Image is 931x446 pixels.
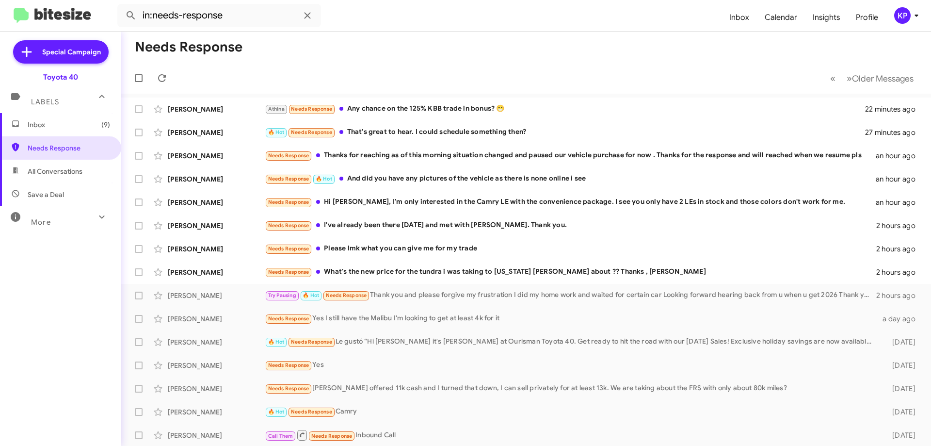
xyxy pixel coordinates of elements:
[841,68,919,88] button: Next
[168,198,265,207] div: [PERSON_NAME]
[168,337,265,347] div: [PERSON_NAME]
[848,3,886,32] a: Profile
[168,151,265,161] div: [PERSON_NAME]
[824,68,841,88] button: Previous
[876,151,923,161] div: an hour ago
[757,3,805,32] a: Calendar
[265,266,876,278] div: What's the new price for the tundra i was taking to [US_STATE] [PERSON_NAME] about ?? Thanks , [P...
[168,314,265,324] div: [PERSON_NAME]
[168,430,265,440] div: [PERSON_NAME]
[291,409,332,415] span: Needs Response
[265,197,876,208] div: Hi [PERSON_NAME], I'm only interested in the Camry LE with the convenience package. I see you onl...
[852,73,914,84] span: Older Messages
[268,129,285,135] span: 🔥 Hot
[265,127,865,138] div: That's great to hear. I could schedule something then?
[326,292,367,298] span: Needs Response
[830,72,835,84] span: «
[265,290,876,301] div: Thank you and please forgive my frustration I did my home work and waited for certain car Looking...
[877,407,923,417] div: [DATE]
[876,198,923,207] div: an hour ago
[168,291,265,300] div: [PERSON_NAME]
[268,199,309,205] span: Needs Response
[865,128,923,137] div: 27 minutes ago
[877,314,923,324] div: a day ago
[42,47,101,57] span: Special Campaign
[877,430,923,440] div: [DATE]
[265,406,877,417] div: Camry
[268,292,296,298] span: Try Pausing
[265,336,877,347] div: Le gustó “Hi [PERSON_NAME] it's [PERSON_NAME] at Ourisman Toyota 40. Get ready to hit the road wi...
[31,98,59,106] span: Labels
[265,103,865,115] div: Any chance on the 125% KBB trade in bonus? 😁
[316,176,332,182] span: 🔥 Hot
[876,291,923,300] div: 2 hours ago
[268,176,309,182] span: Needs Response
[268,339,285,345] span: 🔥 Hot
[303,292,319,298] span: 🔥 Hot
[168,407,265,417] div: [PERSON_NAME]
[265,150,876,161] div: Thanks for reaching as of this morning situation changed and paused our vehicle purchase for now ...
[268,246,309,252] span: Needs Response
[265,429,877,441] div: Inbound Call
[847,72,852,84] span: »
[268,106,285,112] span: Athina
[268,409,285,415] span: 🔥 Hot
[877,384,923,394] div: [DATE]
[13,40,109,64] a: Special Campaign
[265,220,876,231] div: I've already been there [DATE] and met with [PERSON_NAME]. Thank you.
[43,72,78,82] div: Toyota 40
[877,361,923,370] div: [DATE]
[265,313,877,324] div: Yes I still have the Malibu I'm looking to get at least 4k for it
[31,218,51,227] span: More
[268,433,293,439] span: Call Them
[135,39,242,55] h1: Needs Response
[291,339,332,345] span: Needs Response
[268,269,309,275] span: Needs Response
[268,315,309,322] span: Needs Response
[291,106,332,112] span: Needs Response
[268,222,309,229] span: Needs Response
[168,244,265,254] div: [PERSON_NAME]
[311,433,353,439] span: Needs Response
[168,174,265,184] div: [PERSON_NAME]
[28,143,110,153] span: Needs Response
[168,384,265,394] div: [PERSON_NAME]
[168,221,265,231] div: [PERSON_NAME]
[268,152,309,159] span: Needs Response
[876,267,923,277] div: 2 hours ago
[886,7,920,24] button: KP
[117,4,321,27] input: Search
[894,7,911,24] div: KP
[168,104,265,114] div: [PERSON_NAME]
[28,120,110,130] span: Inbox
[168,361,265,370] div: [PERSON_NAME]
[101,120,110,130] span: (9)
[876,244,923,254] div: 2 hours ago
[805,3,848,32] a: Insights
[265,173,876,184] div: And did you have any pictures of the vehicle as there is none online i see
[265,360,877,371] div: Yes
[168,267,265,277] div: [PERSON_NAME]
[168,128,265,137] div: [PERSON_NAME]
[28,190,64,199] span: Save a Deal
[865,104,923,114] div: 22 minutes ago
[268,362,309,368] span: Needs Response
[268,385,309,392] span: Needs Response
[876,221,923,231] div: 2 hours ago
[291,129,332,135] span: Needs Response
[265,243,876,254] div: Please lmk what you can give me for my trade
[265,383,877,394] div: [PERSON_NAME] offered 11k cash and I turned that down, I can sell privately for at least 13k. We ...
[722,3,757,32] a: Inbox
[825,68,919,88] nav: Page navigation example
[877,337,923,347] div: [DATE]
[876,174,923,184] div: an hour ago
[28,166,82,176] span: All Conversations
